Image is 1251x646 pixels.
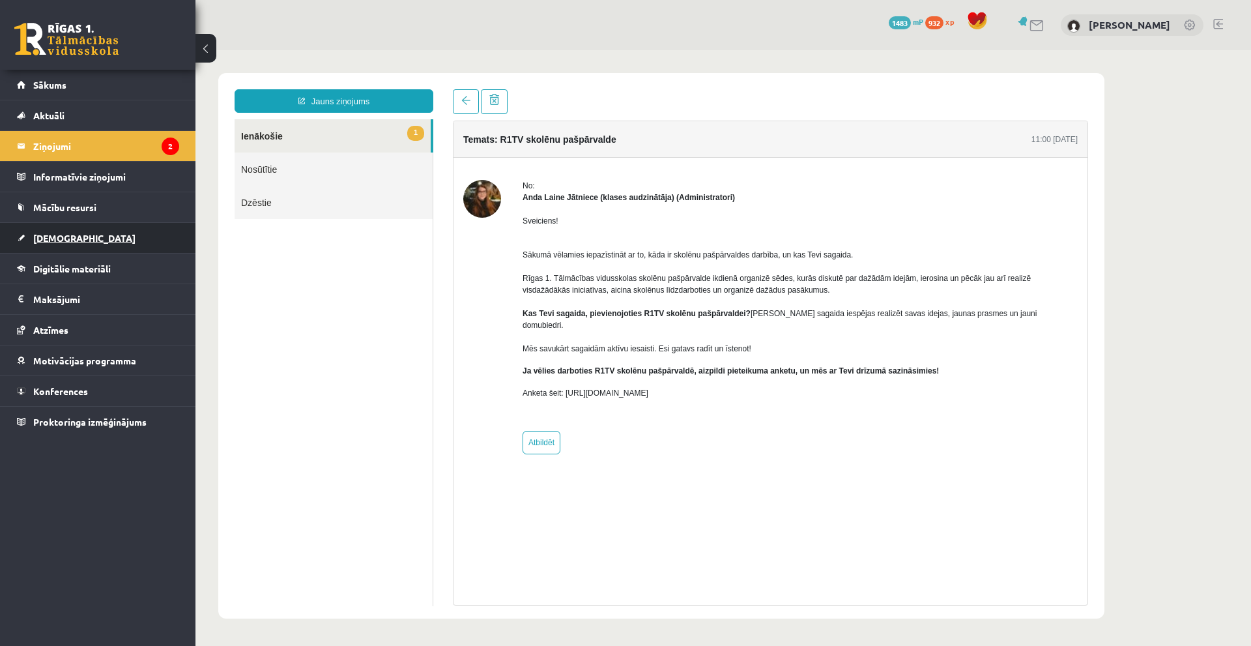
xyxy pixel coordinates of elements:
[212,76,229,91] span: 1
[39,69,235,102] a: 1Ienākošie
[33,416,147,428] span: Proktoringa izmēģinājums
[17,162,179,192] a: Informatīvie ziņojumi
[327,381,365,404] a: Atbildēt
[17,70,179,100] a: Sākums
[327,316,743,325] b: Ja vēlies darboties R1TV skolēnu pašpārvaldē, aizpildi pieteikuma anketu, un mēs ar Tevi drīzumā ...
[327,187,882,304] p: Sākumā vēlamies iepazīstināt ar to, kāda ir skolēnu pašpārvaldes darbība, un kas Tevi sagaida. Rī...
[925,16,943,29] span: 932
[33,263,111,274] span: Digitālie materiāli
[33,162,179,192] legend: Informatīvie ziņojumi
[327,259,555,268] strong: Kas Tevi sagaida, pievienojoties R1TV skolēnu pašpārvaldei?
[33,110,65,121] span: Aktuāli
[925,16,960,27] a: 932 xp
[17,100,179,130] a: Aktuāli
[33,131,179,161] legend: Ziņojumi
[913,16,923,27] span: mP
[17,223,179,253] a: [DEMOGRAPHIC_DATA]
[33,232,136,244] span: [DEMOGRAPHIC_DATA]
[17,192,179,222] a: Mācību resursi
[162,138,179,155] i: 2
[327,337,882,349] p: Anketa šeit: [URL][DOMAIN_NAME]
[17,315,179,345] a: Atzīmes
[1067,20,1080,33] img: Marks Eilers Bušs
[889,16,923,27] a: 1483 mP
[327,165,882,177] p: Sveiciens!
[836,83,882,95] div: 11:00 [DATE]
[17,254,179,284] a: Digitālie materiāli
[17,407,179,437] a: Proktoringa izmēģinājums
[17,376,179,406] a: Konferences
[945,16,954,27] span: xp
[33,385,88,397] span: Konferences
[17,345,179,375] a: Motivācijas programma
[39,102,237,136] a: Nosūtītie
[33,355,136,366] span: Motivācijas programma
[268,84,421,95] h4: Temats: R1TV skolēnu pašpārvalde
[889,16,911,29] span: 1483
[1089,18,1170,31] a: [PERSON_NAME]
[17,284,179,314] a: Maksājumi
[39,136,237,169] a: Dzēstie
[33,324,68,336] span: Atzīmes
[14,23,119,55] a: Rīgas 1. Tālmācības vidusskola
[327,143,539,152] strong: Anda Laine Jātniece (klases audzinātāja) (Administratori)
[327,130,882,141] div: No:
[268,130,306,168] img: Anda Laine Jātniece (klases audzinātāja)
[17,131,179,161] a: Ziņojumi2
[33,284,179,314] legend: Maksājumi
[39,39,238,63] a: Jauns ziņojums
[33,201,96,213] span: Mācību resursi
[33,79,66,91] span: Sākums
